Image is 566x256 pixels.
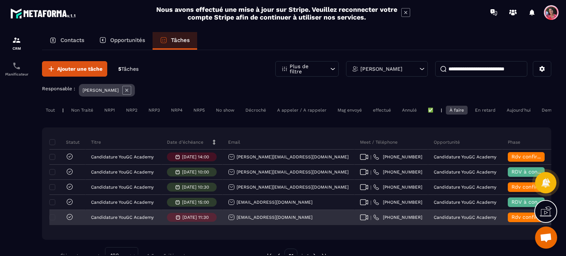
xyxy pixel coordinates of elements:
p: [PERSON_NAME] [360,66,402,71]
p: CRM [2,46,31,50]
div: ✅ [424,106,437,115]
div: effectué [369,106,395,115]
p: [DATE] 14:00 [182,154,209,159]
p: [DATE] 10:00 [182,169,209,175]
p: Contacts [60,37,84,43]
a: Ouvrir le chat [535,227,557,249]
div: Aujourd'hui [503,106,534,115]
div: En retard [471,106,499,115]
p: Candidature YouGC Academy [91,215,154,220]
span: | [370,185,371,190]
div: Annulé [398,106,420,115]
div: Décroché [242,106,270,115]
span: RDV à confimer ❓ [511,199,559,205]
p: 5 [118,66,139,73]
span: RDV à confimer ❓ [511,169,559,175]
div: NRP4 [167,106,186,115]
p: Candidature YouGC Academy [91,154,154,159]
div: NRP2 [122,106,141,115]
p: Opportunité [434,139,460,145]
span: Ajouter une tâche [57,65,102,73]
span: Rdv confirmé ✅ [511,154,553,159]
p: Email [228,139,240,145]
span: Rdv confirmé ✅ [511,214,553,220]
div: NRP3 [145,106,164,115]
a: [PHONE_NUMBER] [373,169,422,175]
p: [PERSON_NAME] [83,88,119,93]
p: [DATE] 11:30 [182,215,209,220]
a: formationformationCRM [2,30,31,56]
p: Candidature YouGC Academy [91,200,154,205]
p: Date d’échéance [167,139,203,145]
span: Tâches [121,66,139,72]
div: À faire [446,106,468,115]
button: Ajouter une tâche [42,61,107,77]
a: [PHONE_NUMBER] [373,199,422,205]
p: Candidature YouGC Academy [434,169,496,175]
img: formation [12,36,21,45]
img: scheduler [12,62,21,70]
p: Phase [508,139,520,145]
p: Planificateur [2,72,31,76]
a: [PHONE_NUMBER] [373,214,422,220]
img: logo [10,7,77,20]
div: NRP1 [101,106,119,115]
a: Contacts [42,32,92,50]
p: Candidature YouGC Academy [91,169,154,175]
p: Candidature YouGC Academy [434,200,496,205]
div: NRP5 [190,106,209,115]
p: Meet / Téléphone [360,139,398,145]
p: Candidature YouGC Academy [434,215,496,220]
p: [DATE] 10:30 [182,185,209,190]
span: Rdv confirmé ✅ [511,184,553,190]
p: | [441,108,442,113]
div: A appeler / A rappeler [273,106,330,115]
p: Opportunités [110,37,145,43]
span: | [370,154,371,160]
a: Opportunités [92,32,153,50]
a: schedulerschedulerPlanificateur [2,56,31,82]
p: Responsable : [42,86,75,91]
a: [PHONE_NUMBER] [373,154,422,160]
p: Candidature YouGC Academy [434,185,496,190]
div: No show [212,106,238,115]
p: Tâches [171,37,190,43]
p: Candidature YouGC Academy [91,185,154,190]
a: Tâches [153,32,197,50]
h2: Nous avons effectué une mise à jour sur Stripe. Veuillez reconnecter votre compte Stripe afin de ... [156,6,398,21]
p: [DATE] 15:00 [182,200,209,205]
div: Non Traité [67,106,97,115]
div: Tout [42,106,59,115]
span: | [370,215,371,220]
p: | [62,108,64,113]
p: Plus de filtre [290,64,322,74]
p: Candidature YouGC Academy [434,154,496,159]
div: Msg envoyé [334,106,366,115]
span: | [370,200,371,205]
a: [PHONE_NUMBER] [373,184,422,190]
div: Demain [538,106,562,115]
span: | [370,169,371,175]
p: Statut [51,139,80,145]
p: Titre [91,139,101,145]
